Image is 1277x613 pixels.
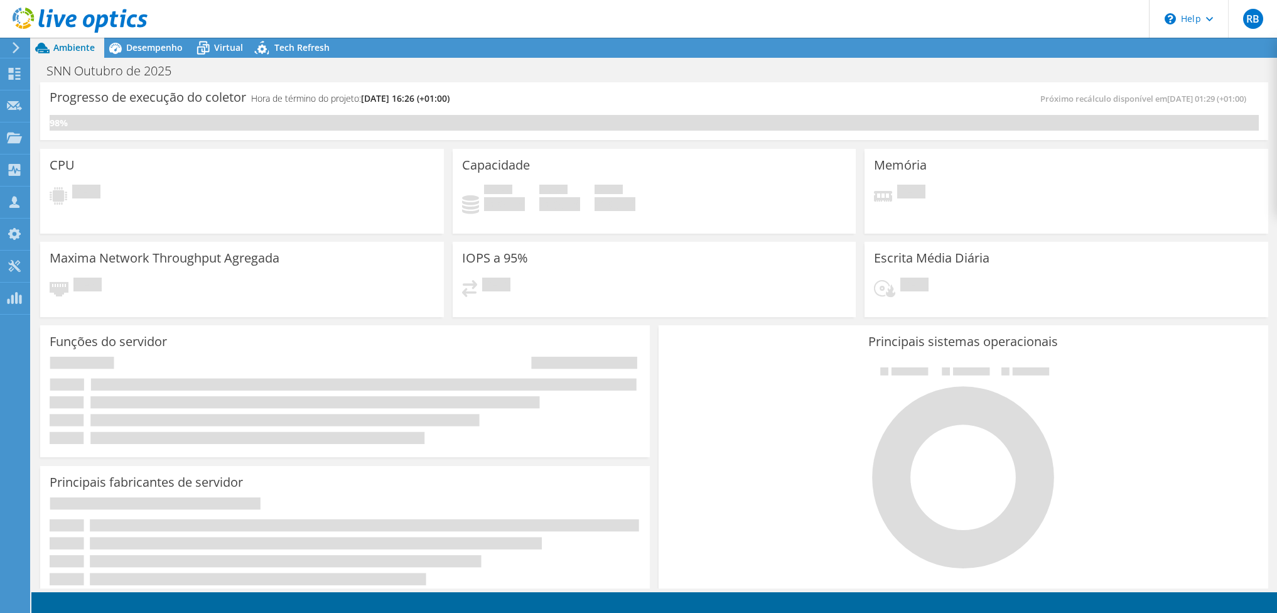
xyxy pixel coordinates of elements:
[1243,9,1263,29] span: RB
[50,475,243,489] h3: Principais fabricantes de servidor
[274,41,330,53] span: Tech Refresh
[214,41,243,53] span: Virtual
[595,197,635,211] h4: 0 GiB
[361,92,450,104] span: [DATE] 16:26 (+01:00)
[462,251,528,265] h3: IOPS a 95%
[874,251,989,265] h3: Escrita Média Diária
[126,41,183,53] span: Desempenho
[1165,13,1176,24] svg: \n
[668,335,1259,349] h3: Principais sistemas operacionais
[462,158,530,172] h3: Capacidade
[539,185,568,197] span: Disponível
[874,158,927,172] h3: Memória
[41,64,191,78] h1: SNN Outubro de 2025
[1167,93,1246,104] span: [DATE] 01:29 (+01:00)
[539,197,580,211] h4: 0 GiB
[900,278,929,295] span: Pendente
[897,185,925,202] span: Pendente
[50,335,167,349] h3: Funções do servidor
[50,251,279,265] h3: Maxima Network Throughput Agregada
[50,158,75,172] h3: CPU
[482,278,510,295] span: Pendente
[53,41,95,53] span: Ambiente
[1040,93,1253,104] span: Próximo recálculo disponível em
[484,197,525,211] h4: 0 GiB
[595,185,623,197] span: Total
[484,185,512,197] span: Usado
[72,185,100,202] span: Pendente
[73,278,102,295] span: Pendente
[251,92,450,106] h4: Hora de término do projeto:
